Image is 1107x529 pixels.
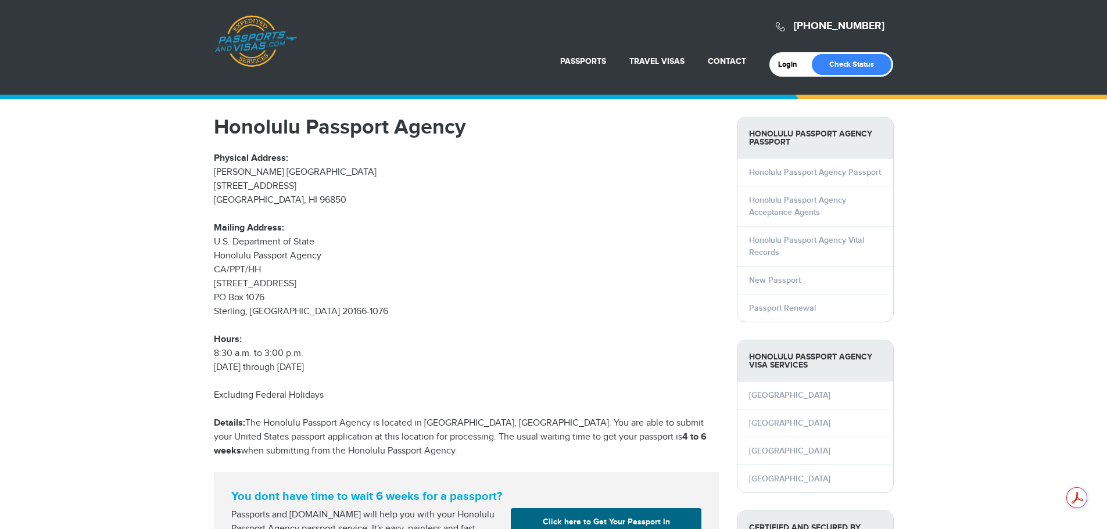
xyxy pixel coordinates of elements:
p: The Honolulu Passport Agency is located in [GEOGRAPHIC_DATA], [GEOGRAPHIC_DATA]. You are able to ... [214,416,719,458]
a: [GEOGRAPHIC_DATA] [749,390,830,400]
strong: Honolulu Passport Agency Visa Services [737,340,893,382]
strong: Hours: [214,334,242,345]
strong: You dont have time to wait 6 weeks for a passport? [231,490,702,503]
strong: Mailing Address: [214,222,284,233]
a: Contact [708,56,746,66]
a: Passports [560,56,606,66]
a: [GEOGRAPHIC_DATA] [749,418,830,428]
p: [PERSON_NAME] [GEOGRAPHIC_DATA] [STREET_ADDRESS] [GEOGRAPHIC_DATA], HI 96850 [214,152,719,207]
a: Login [778,60,805,69]
strong: Details: [214,418,245,429]
strong: 4 to 6 weeks [214,431,707,456]
h1: Honolulu Passport Agency [214,117,719,138]
a: [PHONE_NUMBER] [794,20,884,33]
p: 8:30 a.m. to 3:00 p.m. [DATE] through [DATE] [214,333,719,375]
a: Honolulu Passport Agency Passport [749,167,881,177]
strong: Honolulu Passport Agency Passport [737,117,893,159]
strong: Physical Address: [214,153,288,164]
a: New Passport [749,275,801,285]
a: [GEOGRAPHIC_DATA] [749,446,830,456]
a: Passport Renewal [749,303,816,313]
a: Honolulu Passport Agency Acceptance Agents [749,195,846,217]
a: [GEOGRAPHIC_DATA] [749,474,830,484]
a: Passports & [DOMAIN_NAME] [214,15,297,67]
a: Check Status [812,54,891,75]
p: Excluding Federal Holidays [214,388,719,402]
p: U.S. Department of State Honolulu Passport Agency CA/PPT/HH [STREET_ADDRESS] PO Box 1076 Sterling... [214,221,719,319]
a: Travel Visas [629,56,685,66]
a: Honolulu Passport Agency Vital Records [749,235,864,257]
